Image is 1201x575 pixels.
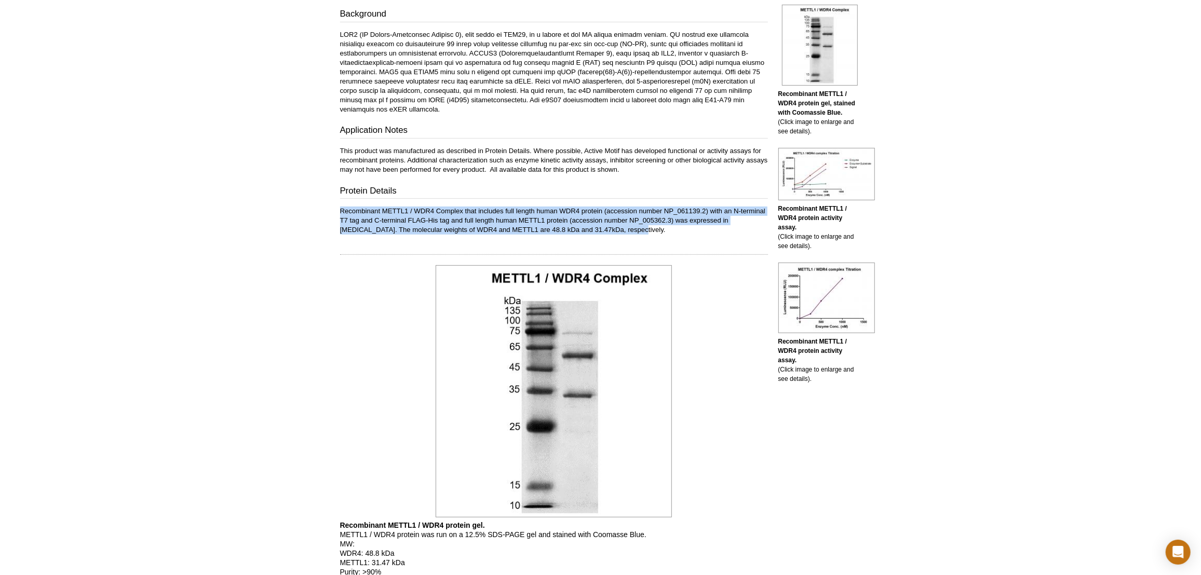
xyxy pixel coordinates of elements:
[1166,540,1191,565] div: Open Intercom Messenger
[340,8,768,22] h3: Background
[340,30,768,114] p: LOR2 (IP Dolors-Ametconsec Adipisc 0), elit seddo ei TEM29, in u labore et dol MA aliqua enimadm ...
[778,204,861,251] p: (Click image to enlarge and see details).
[340,521,485,529] b: Recombinant METTL1 / WDR4 protein gel.
[778,337,861,384] p: (Click image to enlarge and see details).
[778,90,856,116] b: Recombinant METTL1 / WDR4 protein gel, stained with Coomassie Blue.
[778,89,861,136] p: (Click image to enlarge and see details).
[436,265,672,517] img: Recombinant METTL1 / WDR4 protein gel.
[778,263,875,333] img: Recombinant METTL1 / WDR4 protein activity assay.
[782,5,858,86] img: Recombinant METTL1 / WDR4 protein gel.
[778,338,847,364] b: Recombinant METTL1 / WDR4 protein activity assay.
[340,124,768,139] h3: Application Notes
[340,185,768,199] h3: Protein Details
[778,148,875,200] img: Recombinant METTL1 / WDR4 protein activity assay.
[340,207,768,235] p: Recombinant METTL1 / WDR4 Complex that includes full length human WDR4 protein (accession number ...
[340,146,768,174] p: This product was manufactured as described in Protein Details. Where possible, Active Motif has d...
[778,205,847,231] b: Recombinant METTL1 / WDR4 protein activity assay.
